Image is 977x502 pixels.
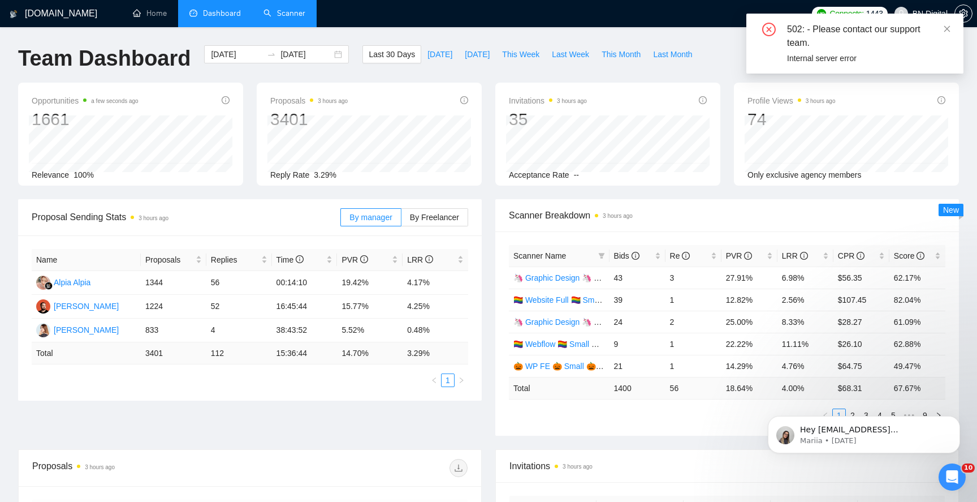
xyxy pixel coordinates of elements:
span: info-circle [360,255,368,263]
span: Scanner Name [513,251,566,260]
div: 35 [509,109,587,130]
span: info-circle [699,96,707,104]
time: 3 hours ago [557,98,587,104]
a: 🦄 Graphic Design 🦄 Large 🦄 US Only [513,273,658,282]
td: 16:45:44 [272,295,338,319]
h1: Team Dashboard [18,45,191,72]
span: Profile Views [747,94,836,108]
span: LRR [407,255,433,264]
span: close [943,25,951,33]
span: filter [598,252,605,259]
span: right [458,377,465,384]
button: This Week [496,45,546,63]
td: 12.82% [721,289,777,311]
th: Proposals [141,249,206,271]
td: 22.22% [721,333,777,355]
td: 15.77% [337,295,403,319]
span: Invitations [509,459,945,473]
td: $ 68.31 [833,377,889,399]
span: Last Month [653,48,692,61]
span: Dashboard [203,8,241,18]
td: $28.27 [833,311,889,333]
button: setting [954,5,972,23]
td: 0.48% [403,319,468,342]
td: 24 [609,311,665,333]
button: This Month [595,45,647,63]
span: 100% [74,170,94,179]
span: [DATE] [427,48,452,61]
span: Invitations [509,94,587,108]
span: New [943,205,959,214]
span: Reply Rate [270,170,309,179]
td: 39 [609,289,665,311]
td: 1224 [141,295,206,319]
iframe: Intercom live chat [939,464,966,491]
div: 502: - Please contact our support team. [787,23,950,50]
td: 8.33% [777,311,833,333]
td: 9 [609,333,665,355]
td: 2 [665,311,721,333]
td: 833 [141,319,206,342]
th: Name [32,249,141,271]
td: 3401 [141,342,206,364]
td: $56.35 [833,267,889,289]
td: 5.52% [337,319,403,342]
td: 38:43:52 [272,319,338,342]
span: filter [596,247,607,264]
img: AA [36,276,50,290]
td: 19.42% [337,271,403,295]
li: Next Page [455,374,468,387]
span: Last 30 Days [369,48,415,61]
button: left [427,374,441,387]
time: 3 hours ago [603,213,633,219]
a: 1 [442,374,454,387]
a: 🏳️‍🌈 Website Full 🏳️‍🌈 Small 🏳️‍🌈 Non US [513,295,644,304]
td: 15:36:44 [272,342,338,364]
div: [PERSON_NAME] [54,324,119,336]
td: Total [509,377,609,399]
span: info-circle [460,96,468,104]
span: info-circle [296,255,304,263]
input: Start date [211,48,262,61]
td: 14.70 % [337,342,403,364]
span: Re [670,251,690,260]
td: 3 [665,267,721,289]
time: 3 hours ago [806,98,836,104]
time: 3 hours ago [318,98,348,104]
iframe: Intercom notifications message [751,392,977,471]
button: Last Month [647,45,698,63]
time: 3 hours ago [563,464,593,470]
a: homeHome [133,8,167,18]
td: 56 [665,377,721,399]
div: Proposals [32,459,250,477]
th: Replies [206,249,272,271]
td: 62.88% [889,333,945,355]
span: info-circle [222,96,230,104]
span: info-circle [682,252,690,260]
a: searchScanner [263,8,305,18]
td: 61.09% [889,311,945,333]
span: By Freelancer [410,213,459,222]
td: 1 [665,289,721,311]
span: This Week [502,48,539,61]
a: AAAlpia Alpia [36,277,90,286]
td: 2.56% [777,289,833,311]
p: Message from Mariia, sent 4w ago [49,44,195,54]
a: 🦄 Graphic Design 🦄 Medium 🦄 Non US [513,317,664,327]
span: By manager [349,213,392,222]
td: 56 [206,271,272,295]
span: Scanner Breakdown [509,208,945,222]
button: right [455,374,468,387]
td: 1 [665,333,721,355]
span: to [267,50,276,59]
span: left [431,377,438,384]
td: 82.04% [889,289,945,311]
td: $64.75 [833,355,889,377]
span: info-circle [425,255,433,263]
button: [DATE] [421,45,459,63]
img: AO [36,299,50,314]
td: 67.67 % [889,377,945,399]
span: info-circle [857,252,864,260]
span: 3.29% [314,170,336,179]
